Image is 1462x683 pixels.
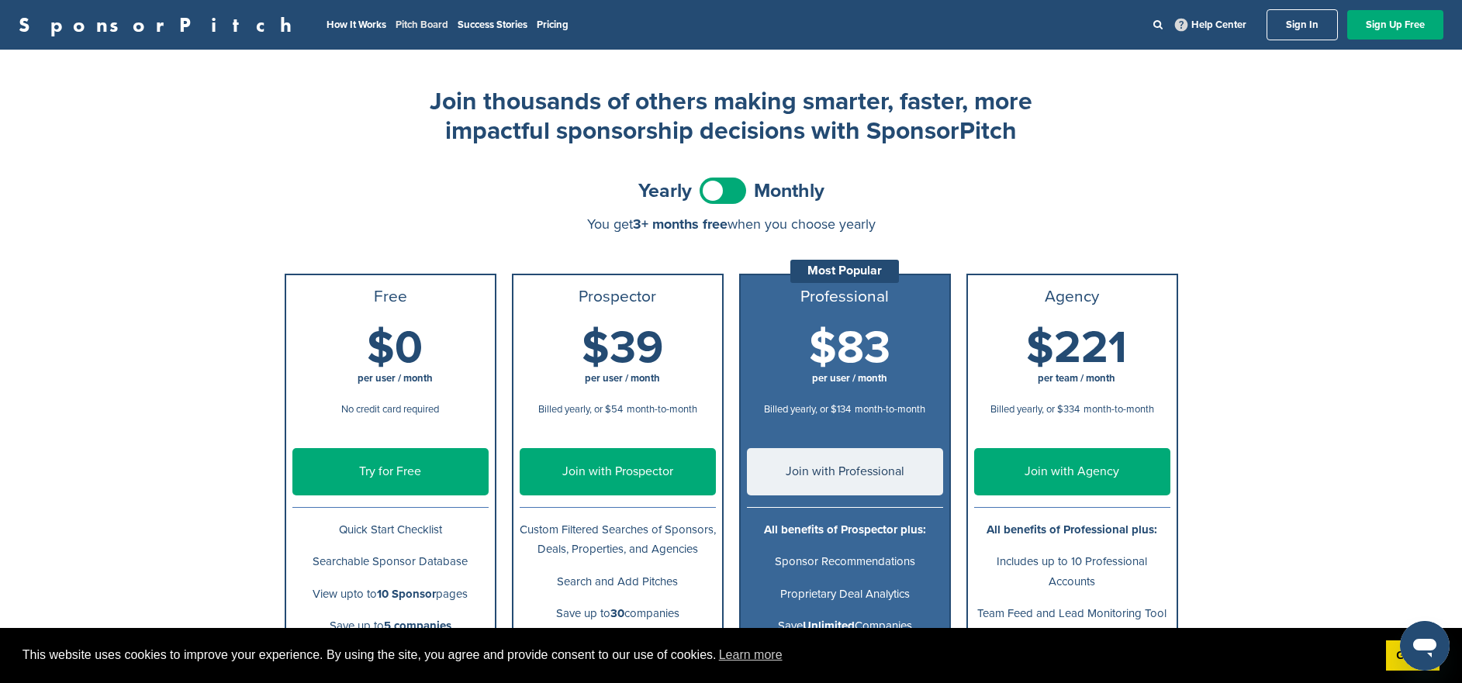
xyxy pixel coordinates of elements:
[974,288,1170,306] h3: Agency
[341,403,439,416] span: No credit card required
[717,643,785,667] a: learn more about cookies
[1084,403,1154,416] span: month-to-month
[327,19,386,31] a: How It Works
[1172,16,1249,34] a: Help Center
[1400,621,1450,671] iframe: Button to launch messaging window
[610,606,624,620] b: 30
[582,321,663,375] span: $39
[285,216,1178,232] div: You get when you choose yearly
[790,260,899,283] div: Most Popular
[292,552,489,571] p: Searchable Sponsor Database
[537,19,569,31] a: Pricing
[764,523,926,536] b: All benefits of Prospector plus:
[377,587,436,601] b: 10 Sponsor
[747,552,943,571] p: Sponsor Recommendations
[19,15,302,35] a: SponsorPitch
[747,288,943,306] h3: Professional
[1038,372,1115,385] span: per team / month
[458,19,527,31] a: Success Stories
[627,403,697,416] span: month-to-month
[585,372,660,385] span: per user / month
[855,403,925,416] span: month-to-month
[396,19,448,31] a: Pitch Board
[292,616,489,636] p: Save up to
[990,403,1080,416] span: Billed yearly, or $334
[747,616,943,636] p: Save Companies
[358,372,433,385] span: per user / month
[520,572,716,592] p: Search and Add Pitches
[520,604,716,623] p: Save up to companies
[1026,321,1127,375] span: $221
[809,321,890,375] span: $83
[520,520,716,559] p: Custom Filtered Searches of Sponsors, Deals, Properties, and Agencies
[974,552,1170,591] p: Includes up to 10 Professional Accounts
[421,87,1042,147] h2: Join thousands of others making smarter, faster, more impactful sponsorship decisions with Sponso...
[538,403,623,416] span: Billed yearly, or $54
[367,321,423,375] span: $0
[292,448,489,495] a: Try for Free
[1386,640,1440,671] a: dismiss cookie message
[974,448,1170,495] a: Join with Agency
[292,585,489,604] p: View upto to pages
[1267,9,1338,40] a: Sign In
[520,448,716,495] a: Join with Prospector
[292,288,489,306] h3: Free
[974,604,1170,623] p: Team Feed and Lead Monitoring Tool
[754,181,824,201] span: Monthly
[747,585,943,604] p: Proprietary Deal Analytics
[292,520,489,540] p: Quick Start Checklist
[22,643,1374,667] span: This website uses cookies to improve your experience. By using the site, you agree and provide co...
[633,216,728,233] span: 3+ months free
[747,448,943,495] a: Join with Professional
[987,523,1157,536] b: All benefits of Professional plus:
[803,619,855,633] b: Unlimited
[764,403,851,416] span: Billed yearly, or $134
[384,619,451,633] b: 5 companies
[1347,10,1443,40] a: Sign Up Free
[812,372,887,385] span: per user / month
[638,181,692,201] span: Yearly
[520,288,716,306] h3: Prospector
